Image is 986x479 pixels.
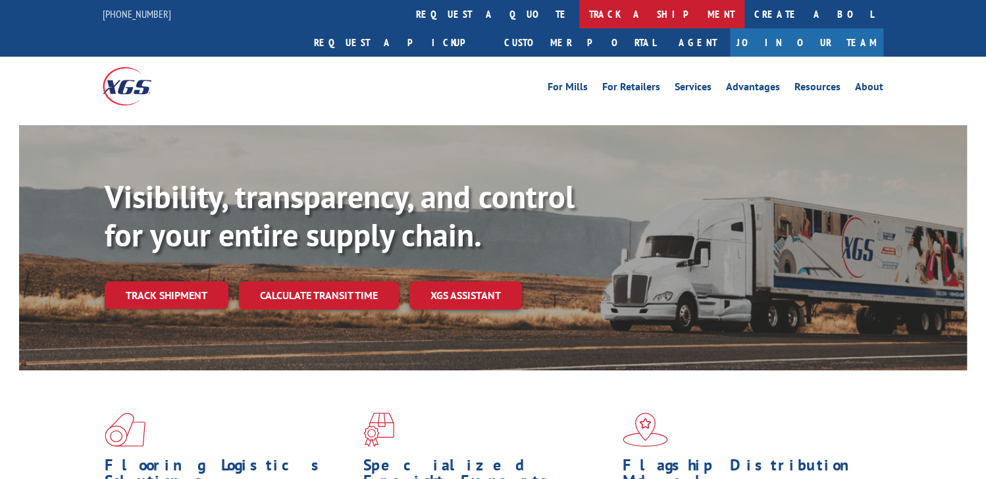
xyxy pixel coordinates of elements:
img: xgs-icon-total-supply-chain-intelligence-red [105,412,145,447]
a: About [855,82,883,96]
a: Join Our Team [730,28,883,57]
b: Visibility, transparency, and control for your entire supply chain. [105,176,575,255]
a: Agent [665,28,730,57]
a: Services [675,82,712,96]
a: Advantages [726,82,780,96]
a: Request a pickup [304,28,494,57]
img: xgs-icon-flagship-distribution-model-red [623,412,668,447]
a: For Mills [548,82,588,96]
a: Resources [794,82,841,96]
a: For Retailers [602,82,660,96]
img: xgs-icon-focused-on-flooring-red [363,412,394,447]
a: Track shipment [105,281,228,309]
a: Customer Portal [494,28,665,57]
a: XGS ASSISTANT [409,281,522,310]
a: Calculate transit time [239,281,399,310]
a: [PHONE_NUMBER] [103,7,171,20]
